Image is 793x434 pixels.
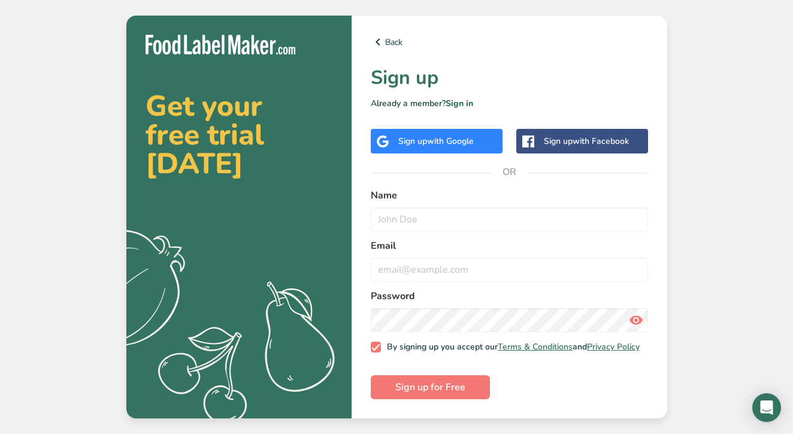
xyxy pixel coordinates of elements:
[573,135,629,147] span: with Facebook
[544,135,629,147] div: Sign up
[498,341,573,352] a: Terms & Conditions
[146,92,332,178] h2: Get your free trial [DATE]
[427,135,474,147] span: with Google
[371,188,648,203] label: Name
[491,154,527,190] span: OR
[371,239,648,253] label: Email
[371,207,648,231] input: John Doe
[146,35,295,55] img: Food Label Maker
[371,64,648,92] h1: Sign up
[398,135,474,147] div: Sign up
[446,98,473,109] a: Sign in
[371,258,648,282] input: email@example.com
[371,35,648,49] a: Back
[752,393,781,422] div: Open Intercom Messenger
[371,375,490,399] button: Sign up for Free
[371,97,648,110] p: Already a member?
[587,341,640,352] a: Privacy Policy
[381,342,640,352] span: By signing up you accept our and
[371,289,648,303] label: Password
[395,380,465,394] span: Sign up for Free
